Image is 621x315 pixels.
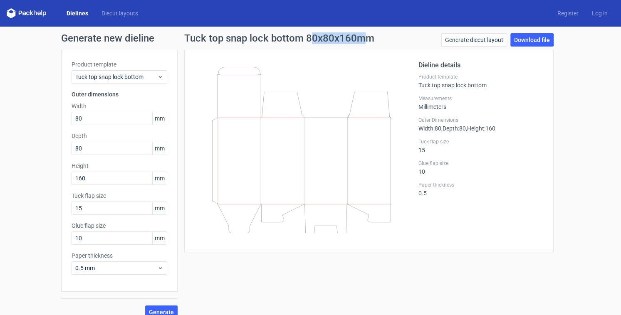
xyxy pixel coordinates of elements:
a: Log in [585,9,614,17]
label: Tuck flap size [72,192,167,200]
a: Download file [510,33,554,47]
span: mm [152,142,167,155]
a: Register [551,9,585,17]
span: mm [152,232,167,244]
div: Millimeters [418,95,543,110]
span: , Height : 160 [466,125,495,132]
span: Generate [149,309,174,315]
h3: Outer dimensions [72,90,167,98]
a: Dielines [60,9,95,17]
a: Diecut layouts [95,9,145,17]
span: mm [152,202,167,214]
label: Paper thickness [418,182,543,188]
h1: Generate new dieline [61,33,560,43]
span: Width : 80 [418,125,441,132]
label: Glue flap size [418,160,543,167]
div: 0.5 [418,182,543,197]
a: Generate diecut layout [441,33,507,47]
label: Height [72,162,167,170]
span: mm [152,112,167,125]
label: Product template [72,60,167,69]
span: mm [152,172,167,185]
div: Tuck top snap lock bottom [418,74,543,89]
span: 0.5 mm [75,264,157,272]
label: Measurements [418,95,543,102]
label: Depth [72,132,167,140]
h1: Tuck top snap lock bottom 80x80x160mm [184,33,374,43]
label: Width [72,102,167,110]
label: Tuck flap size [418,138,543,145]
label: Paper thickness [72,251,167,260]
span: , Depth : 80 [441,125,466,132]
label: Outer Dimensions [418,117,543,123]
span: Tuck top snap lock bottom [75,73,157,81]
label: Glue flap size [72,221,167,230]
label: Product template [418,74,543,80]
h2: Dieline details [418,60,543,70]
div: 10 [418,160,543,175]
div: 15 [418,138,543,153]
